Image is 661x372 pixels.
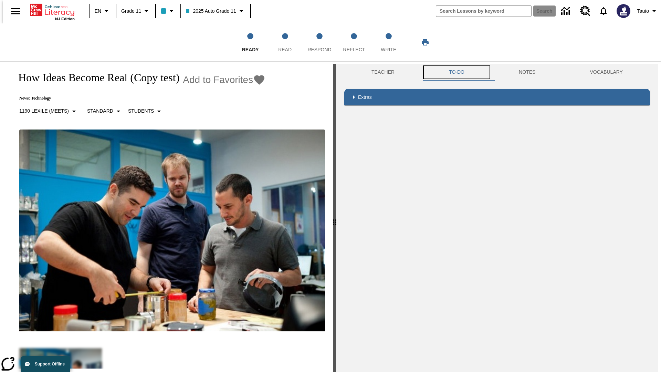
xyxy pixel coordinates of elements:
[95,8,101,15] span: EN
[333,64,336,372] div: Press Enter or Spacebar and then press right and left arrow keys to move the slider
[183,74,265,86] button: Add to Favorites - How Ideas Become Real (Copy test)
[17,105,81,117] button: Select Lexile, 1190 Lexile (Meets)
[21,356,70,372] button: Support Offline
[344,89,650,105] div: Extras
[55,17,75,21] span: NJ Edition
[19,130,325,331] img: Quirky founder Ben Kaufman tests a new product with co-worker Gaz Brown and product inventor Jon ...
[576,2,595,20] a: Resource Center, Will open in new tab
[92,5,114,17] button: Language: EN, Select a language
[414,36,436,49] button: Print
[278,47,292,52] span: Read
[3,64,333,369] div: reading
[422,64,492,81] button: TO-DO
[492,64,563,81] button: NOTES
[369,23,409,61] button: Write step 5 of 5
[84,105,125,117] button: Scaffolds, Standard
[595,2,612,20] a: Notifications
[230,23,270,61] button: Ready step 1 of 5
[436,6,531,17] input: search field
[35,362,65,366] span: Support Offline
[612,2,634,20] button: Select a new avatar
[19,107,69,115] p: 1190 Lexile (Meets)
[344,64,650,81] div: Instructional Panel Tabs
[344,64,422,81] button: Teacher
[358,94,372,101] p: Extras
[186,8,236,15] span: 2025 Auto Grade 11
[6,1,26,21] button: Open side menu
[121,8,141,15] span: Grade 11
[265,23,305,61] button: Read step 2 of 5
[118,5,153,17] button: Grade: Grade 11, Select a grade
[158,5,178,17] button: Class color is light blue. Change class color
[300,23,339,61] button: Respond step 3 of 5
[381,47,396,52] span: Write
[183,5,248,17] button: Class: 2025 Auto Grade 11, Select your class
[128,107,154,115] p: Students
[343,47,365,52] span: Reflect
[11,96,265,101] p: News: Technology
[183,74,253,85] span: Add to Favorites
[336,64,658,372] div: activity
[87,107,113,115] p: Standard
[307,47,331,52] span: Respond
[617,4,630,18] img: Avatar
[637,8,649,15] span: Tauto
[557,2,576,21] a: Data Center
[634,5,661,17] button: Profile/Settings
[11,71,179,84] h1: How Ideas Become Real (Copy test)
[334,23,374,61] button: Reflect step 4 of 5
[242,47,259,52] span: Ready
[125,105,166,117] button: Select Student
[563,64,650,81] button: VOCABULARY
[30,2,75,21] div: Home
